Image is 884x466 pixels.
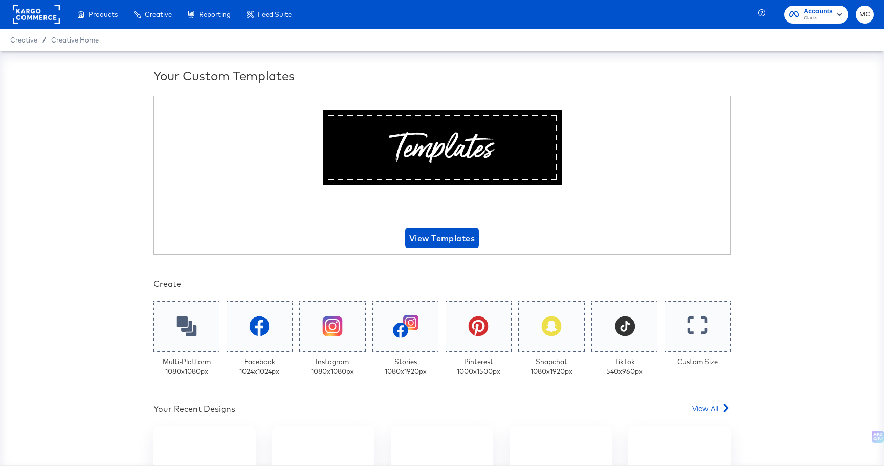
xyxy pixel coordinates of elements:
div: Stories 1080 x 1920 px [385,357,427,376]
div: Facebook 1024 x 1024 px [239,357,279,376]
button: MC [856,6,874,24]
div: Snapchat 1080 x 1920 px [531,357,572,376]
div: TikTok 540 x 960 px [606,357,643,376]
span: Creative [145,10,172,18]
span: Feed Suite [258,10,292,18]
span: View Templates [409,231,475,245]
span: Reporting [199,10,231,18]
div: Instagram 1080 x 1080 px [311,357,354,376]
div: Multi-Platform 1080 x 1080 px [163,357,211,376]
span: Accounts [804,6,833,17]
div: Pinterest 1000 x 1500 px [457,357,500,376]
div: Custom Size [677,357,718,367]
div: Your Recent Designs [153,403,235,415]
span: Creative [10,36,37,44]
span: Products [89,10,118,18]
a: View All [692,403,731,418]
div: Your Custom Templates [153,67,731,84]
button: View Templates [405,228,479,248]
a: Creative Home [51,36,99,44]
span: Clarks [804,14,833,23]
span: MC [860,9,870,20]
button: AccountsClarks [784,6,848,24]
span: View All [692,403,718,413]
div: Beautiful Templates Curated Just for You! [259,193,626,219]
div: Create [153,278,731,290]
span: / [37,36,51,44]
